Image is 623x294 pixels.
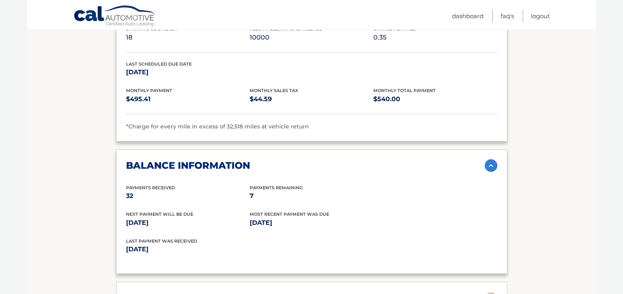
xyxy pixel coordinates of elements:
[250,185,303,190] span: Payments Remaining
[126,123,309,130] span: *Charge for every mile in excess of 32,518 miles at vehicle return
[250,211,329,217] span: Most Recent Payment Was Due
[501,9,514,23] a: FAQ's
[373,94,497,105] p: $540.00
[126,67,250,78] p: [DATE]
[126,61,192,67] span: Last Scheduled Due Date
[250,94,373,105] p: $44.59
[126,32,250,43] p: 18
[531,9,550,23] a: Logout
[485,159,497,172] img: accordion-active.svg
[250,190,373,202] p: 7
[126,94,250,105] p: $495.41
[126,238,197,244] span: Last Payment was received
[250,88,298,93] span: Monthly Sales Tax
[126,185,175,190] span: Payments Received
[126,211,193,217] span: Next Payment will be due
[452,9,484,23] a: Dashboard
[126,217,250,228] p: [DATE]
[373,88,436,93] span: Monthly Total Payment
[126,190,250,202] p: 32
[126,244,312,255] p: [DATE]
[126,160,250,171] h2: balance information
[126,88,172,93] span: Monthly Payment
[73,5,156,28] a: Cal Automotive
[250,217,373,228] p: [DATE]
[250,32,373,43] p: 10000
[373,32,497,43] p: 0.35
